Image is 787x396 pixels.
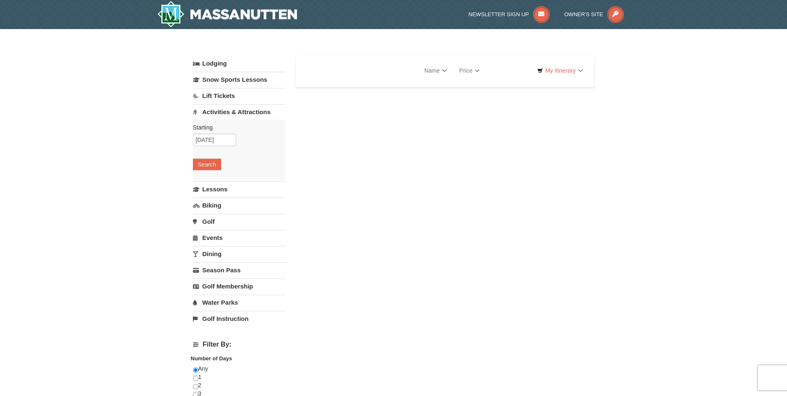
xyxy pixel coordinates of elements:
a: Owner's Site [564,11,624,17]
a: Massanutten Resort [157,1,297,27]
button: Search [193,159,221,170]
span: Newsletter Sign Up [468,11,529,17]
h4: Filter By: [193,341,285,348]
a: Snow Sports Lessons [193,72,285,87]
a: Price [453,62,486,79]
a: Name [418,62,453,79]
span: Owner's Site [564,11,603,17]
a: Dining [193,246,285,262]
label: Starting [193,123,279,132]
a: Lessons [193,181,285,197]
a: Events [193,230,285,245]
a: Lodging [193,56,285,71]
a: Activities & Attractions [193,104,285,120]
a: My Itinerary [532,64,588,77]
a: Golf [193,214,285,229]
a: Golf Instruction [193,311,285,326]
img: Massanutten Resort Logo [157,1,297,27]
a: Water Parks [193,295,285,310]
strong: Number of Days [191,355,232,362]
a: Lift Tickets [193,88,285,103]
a: Golf Membership [193,279,285,294]
a: Newsletter Sign Up [468,11,550,17]
a: Season Pass [193,262,285,278]
a: Biking [193,198,285,213]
